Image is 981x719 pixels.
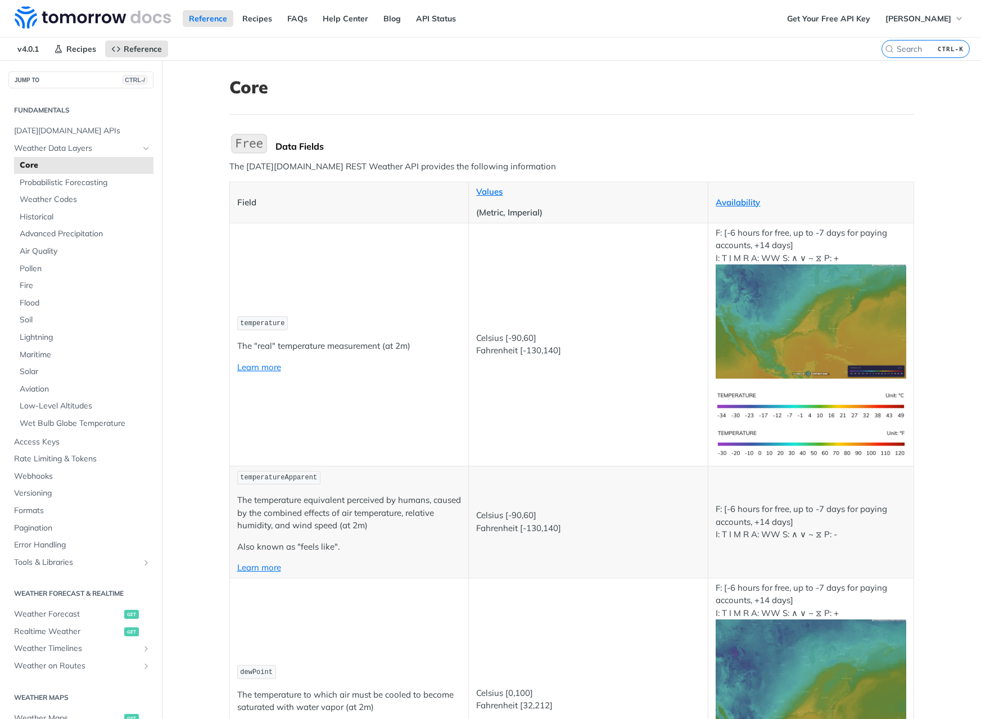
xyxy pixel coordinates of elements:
span: Realtime Weather [14,626,121,637]
span: Wet Bulb Globe Temperature [20,418,151,429]
a: Learn more [237,362,281,372]
span: Soil [20,314,151,326]
span: Pollen [20,263,151,275]
a: Recipes [236,10,278,27]
span: Low-Level Altitudes [20,401,151,412]
a: Formats [8,502,153,519]
p: Also known as "feels like". [237,541,462,554]
a: Historical [14,209,153,226]
a: API Status [410,10,462,27]
span: Expand image [716,671,906,681]
button: Hide subpages for Weather Data Layers [142,144,151,153]
a: Maritime [14,347,153,363]
h1: Core [229,77,914,97]
span: Webhooks [14,471,151,482]
a: Lightning [14,329,153,346]
a: Weather on RoutesShow subpages for Weather on Routes [8,658,153,675]
button: Show subpages for Weather on Routes [142,662,151,671]
a: Versioning [8,485,153,502]
h2: Fundamentals [8,105,153,115]
span: Weather Forecast [14,609,121,620]
p: Celsius [0,100] Fahrenheit [32,212] [476,687,700,712]
span: Pagination [14,523,151,534]
a: [DATE][DOMAIN_NAME] APIs [8,123,153,140]
img: Tomorrow.io Weather API Docs [15,6,171,29]
a: Air Quality [14,243,153,260]
img: temperature [716,264,906,379]
button: Show subpages for Tools & Libraries [142,558,151,567]
a: Tools & LibrariesShow subpages for Tools & Libraries [8,554,153,571]
a: Recipes [48,41,102,57]
a: Webhooks [8,468,153,485]
a: Wet Bulb Globe Temperature [14,415,153,432]
span: Flood [20,298,151,309]
a: Pollen [14,260,153,277]
span: Lightning [20,332,151,343]
button: Show subpages for Weather Timelines [142,644,151,653]
span: get [124,627,139,636]
span: [DATE][DOMAIN_NAME] APIs [14,125,151,137]
a: Rate Limiting & Tokens [8,451,153,468]
span: Expand image [716,316,906,326]
span: Tools & Libraries [14,557,139,568]
a: Realtime Weatherget [8,623,153,640]
span: temperatureApparent [240,474,317,482]
a: Fire [14,277,153,294]
a: Values [476,186,503,197]
span: v4.0.1 [11,41,45,57]
span: Solar [20,366,151,378]
span: Historical [20,212,151,223]
a: Core [14,157,153,174]
span: Core [20,160,151,171]
span: Versioning [14,488,151,499]
span: Expand image [716,399,906,410]
span: get [124,610,139,619]
a: Get Your Free API Key [781,10,876,27]
button: [PERSON_NAME] [879,10,970,27]
span: Recipes [66,44,96,54]
a: Flood [14,295,153,312]
p: F: [-6 hours for free, up to -7 days for paying accounts, +14 days] I: T I M R A: WW S: ∧ ∨ ~ ⧖ P: - [716,503,906,541]
span: Weather on Routes [14,660,139,672]
span: Access Keys [14,437,151,448]
a: Learn more [237,562,281,573]
a: Availability [716,197,760,208]
a: Blog [377,10,407,27]
p: Celsius [-90,60] Fahrenheit [-130,140] [476,509,700,534]
a: Advanced Precipitation [14,226,153,242]
span: dewPoint [240,668,273,676]
a: Weather Forecastget [8,606,153,623]
span: Formats [14,505,151,516]
kbd: CTRL-K [935,43,966,55]
h2: Weather Forecast & realtime [8,588,153,599]
p: The [DATE][DOMAIN_NAME] REST Weather API provides the following information [229,160,914,173]
button: JUMP TOCTRL-/ [8,71,153,88]
img: temperature-si [716,387,906,425]
a: Aviation [14,381,153,398]
svg: Search [885,44,894,53]
a: Pagination [8,520,153,537]
a: Soil [14,312,153,329]
span: CTRL-/ [123,75,147,84]
span: Weather Timelines [14,643,139,654]
a: Probabilistic Forecasting [14,174,153,191]
span: Weather Codes [20,194,151,205]
a: FAQs [281,10,314,27]
a: Weather Codes [14,191,153,208]
span: [PERSON_NAME] [885,14,951,24]
span: Fire [20,280,151,291]
a: Reference [105,41,168,57]
a: Access Keys [8,434,153,451]
a: Low-Level Altitudes [14,398,153,415]
a: Error Handling [8,537,153,554]
span: Expand image [716,437,906,448]
span: Weather Data Layers [14,143,139,154]
span: Probabilistic Forecasting [20,177,151,188]
h2: Weather Maps [8,693,153,703]
p: (Metric, Imperial) [476,206,700,219]
a: Weather TimelinesShow subpages for Weather Timelines [8,640,153,657]
p: Field [237,196,462,209]
span: temperature [240,320,284,327]
a: Reference [183,10,233,27]
span: Maritime [20,349,151,361]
